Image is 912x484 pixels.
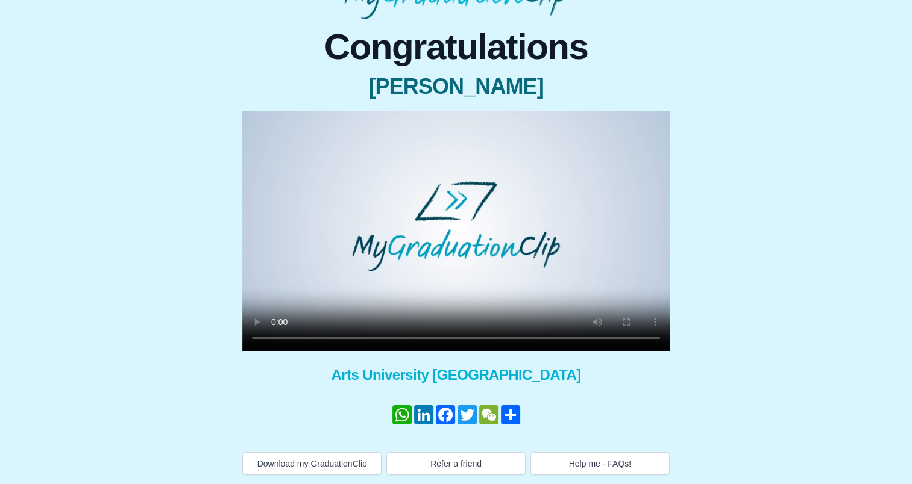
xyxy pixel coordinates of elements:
a: LinkedIn [413,405,435,424]
span: [PERSON_NAME] [242,75,670,99]
span: Arts University [GEOGRAPHIC_DATA] [242,365,670,385]
button: Refer a friend [386,452,526,475]
span: Congratulations [242,29,670,65]
a: WhatsApp [391,405,413,424]
a: Facebook [435,405,456,424]
button: Download my GraduationClip [242,452,382,475]
a: Share [500,405,521,424]
a: Twitter [456,405,478,424]
a: WeChat [478,405,500,424]
button: Help me - FAQs! [530,452,670,475]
